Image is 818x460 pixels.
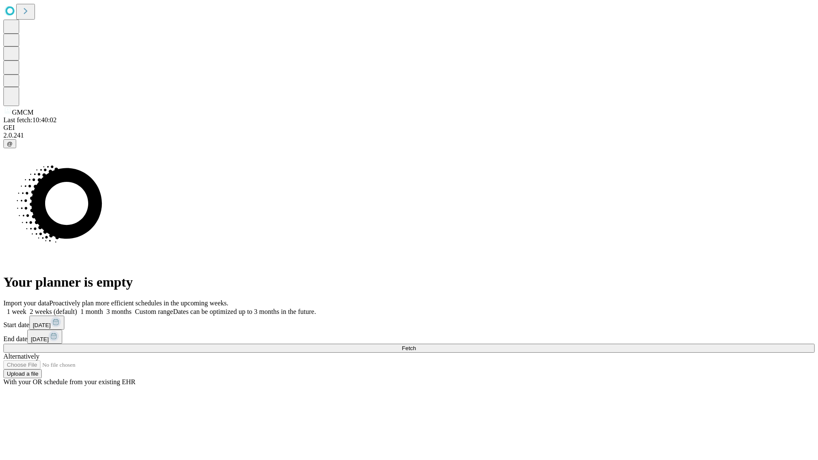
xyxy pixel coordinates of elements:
[3,116,57,124] span: Last fetch: 10:40:02
[3,139,16,148] button: @
[173,308,316,315] span: Dates can be optimized up to 3 months in the future.
[3,124,815,132] div: GEI
[3,353,39,360] span: Alternatively
[7,141,13,147] span: @
[33,322,51,328] span: [DATE]
[3,274,815,290] h1: Your planner is empty
[3,132,815,139] div: 2.0.241
[3,344,815,353] button: Fetch
[49,299,228,307] span: Proactively plan more efficient schedules in the upcoming weeks.
[29,316,64,330] button: [DATE]
[27,330,62,344] button: [DATE]
[135,308,173,315] span: Custom range
[3,369,42,378] button: Upload a file
[3,299,49,307] span: Import your data
[402,345,416,351] span: Fetch
[81,308,103,315] span: 1 month
[12,109,34,116] span: GMCM
[30,308,77,315] span: 2 weeks (default)
[31,336,49,342] span: [DATE]
[7,308,26,315] span: 1 week
[3,316,815,330] div: Start date
[3,330,815,344] div: End date
[3,378,135,385] span: With your OR schedule from your existing EHR
[107,308,132,315] span: 3 months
